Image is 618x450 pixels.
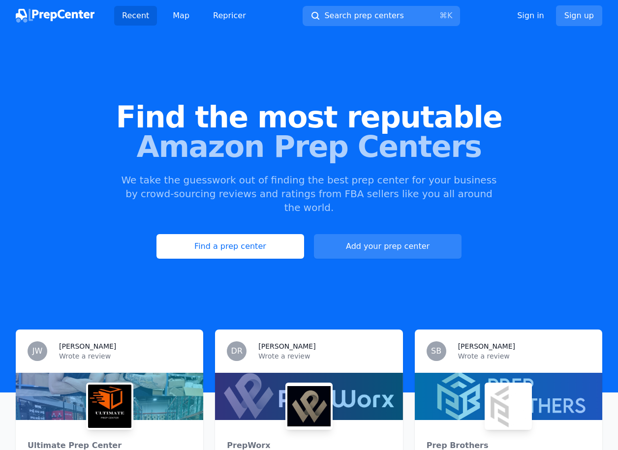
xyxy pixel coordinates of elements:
img: PrepCenter [16,9,94,23]
span: Search prep centers [324,10,403,22]
a: Repricer [205,6,254,26]
img: Ultimate Prep Center [88,385,131,428]
a: Recent [114,6,157,26]
p: Wrote a review [258,351,391,361]
p: Wrote a review [59,351,191,361]
img: Prep Brothers [487,385,530,428]
h3: [PERSON_NAME] [59,341,116,351]
a: Sign in [517,10,544,22]
span: DR [231,347,243,355]
h3: [PERSON_NAME] [258,341,315,351]
button: Search prep centers⌘K [303,6,460,26]
span: Find the most reputable [16,102,602,132]
kbd: ⌘ [439,11,447,20]
p: Wrote a review [458,351,590,361]
a: Sign up [556,5,602,26]
h3: [PERSON_NAME] [458,341,515,351]
p: We take the guesswork out of finding the best prep center for your business by crowd-sourcing rev... [120,173,498,214]
img: PrepWorx [287,385,331,428]
a: Add your prep center [314,234,462,259]
span: SB [431,347,441,355]
kbd: K [447,11,453,20]
a: Map [165,6,197,26]
span: JW [32,347,43,355]
span: Amazon Prep Centers [16,132,602,161]
a: Find a prep center [156,234,304,259]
